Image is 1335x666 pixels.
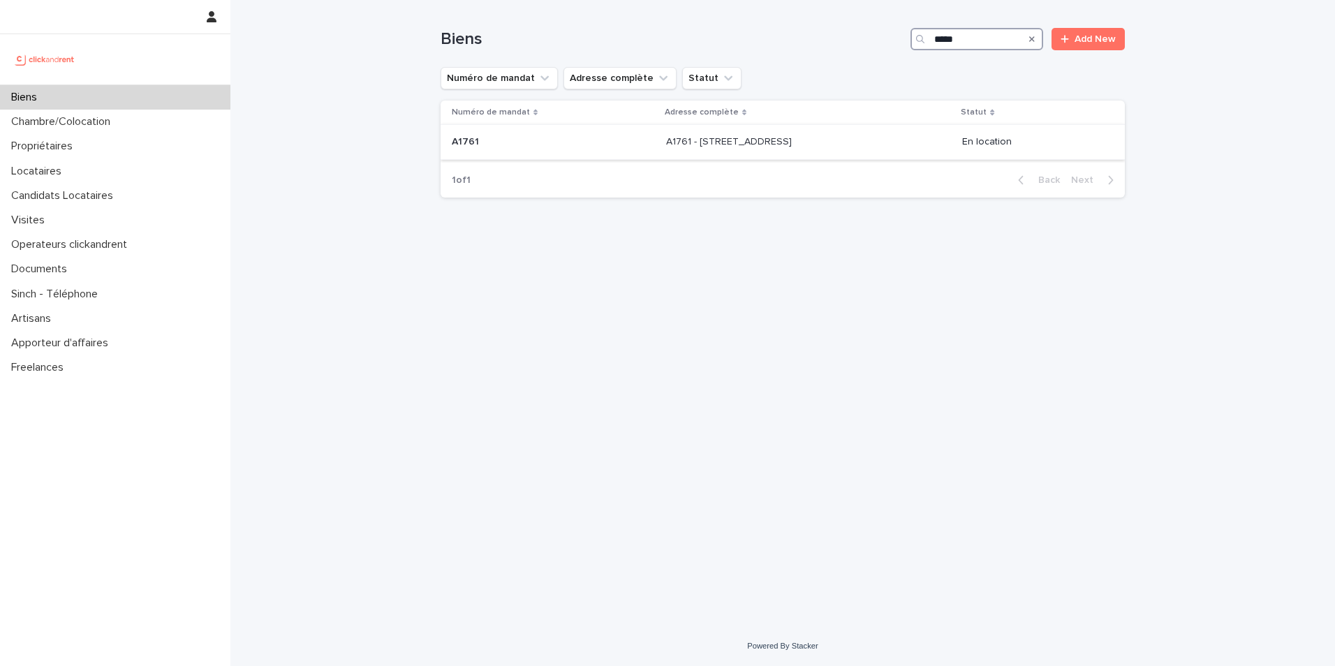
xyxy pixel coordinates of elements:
p: Freelances [6,361,75,374]
input: Search [910,28,1043,50]
a: Powered By Stacker [747,642,818,650]
p: Adresse complète [665,105,739,120]
p: En location [962,136,1102,148]
span: Next [1071,175,1102,185]
button: Statut [682,67,742,89]
button: Adresse complète [563,67,677,89]
p: Candidats Locataires [6,189,124,202]
span: Back [1030,175,1060,185]
p: Locataires [6,165,73,178]
p: Sinch - Téléphone [6,288,109,301]
p: A1761 [452,133,482,148]
p: A1761 - [STREET_ADDRESS] [666,133,795,148]
p: Numéro de mandat [452,105,530,120]
a: Add New [1052,28,1125,50]
p: Propriétaires [6,140,84,153]
button: Numéro de mandat [441,67,558,89]
button: Next [1065,174,1125,186]
p: Operateurs clickandrent [6,238,138,251]
p: Chambre/Colocation [6,115,121,128]
span: Add New [1075,34,1116,44]
img: UCB0brd3T0yccxBKYDjQ [11,45,79,73]
button: Back [1007,174,1065,186]
h1: Biens [441,29,905,50]
p: Biens [6,91,48,104]
p: 1 of 1 [441,163,482,198]
p: Visites [6,214,56,227]
tr: A1761A1761 A1761 - [STREET_ADDRESS]A1761 - [STREET_ADDRESS] En location [441,125,1125,160]
p: Statut [961,105,987,120]
p: Documents [6,262,78,276]
p: Apporteur d'affaires [6,336,119,350]
p: Artisans [6,312,62,325]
